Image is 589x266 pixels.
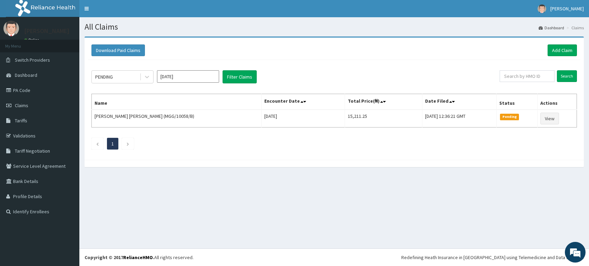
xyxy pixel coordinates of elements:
th: Actions [537,94,577,110]
footer: All rights reserved. [79,248,589,266]
img: User Image [538,4,546,13]
th: Encounter Date [262,94,345,110]
a: Online [24,38,41,42]
h1: All Claims [85,22,584,31]
button: Download Paid Claims [91,44,145,56]
td: [PERSON_NAME] [PERSON_NAME] (MGG/10058/B) [92,110,262,127]
li: Claims [565,25,584,31]
strong: Copyright © 2017 . [85,254,154,260]
th: Date Filed [422,94,497,110]
div: PENDING [95,73,113,80]
span: Pending [500,114,519,120]
div: Redefining Heath Insurance in [GEOGRAPHIC_DATA] using Telemedicine and Data Science! [401,254,584,261]
p: [PERSON_NAME] [24,28,69,34]
span: Claims [15,102,28,109]
input: Search by HMO ID [500,70,554,82]
a: View [540,113,559,124]
a: Previous page [96,141,99,147]
span: Switch Providers [15,57,50,63]
span: Tariffs [15,117,27,124]
a: Add Claim [548,44,577,56]
span: [PERSON_NAME] [550,6,584,12]
td: [DATE] 12:36:21 GMT [422,110,497,127]
input: Select Month and Year [157,70,219,83]
img: User Image [3,21,19,36]
span: Tariff Negotiation [15,148,50,154]
th: Name [92,94,262,110]
a: Dashboard [539,25,564,31]
a: RelianceHMO [123,254,153,260]
td: [DATE] [262,110,345,127]
td: 15,211.25 [345,110,422,127]
th: Total Price(₦) [345,94,422,110]
a: Next page [126,141,129,147]
input: Search [557,70,577,82]
span: Dashboard [15,72,37,78]
th: Status [497,94,537,110]
a: Page 1 is your current page [111,141,114,147]
button: Filter Claims [223,70,257,83]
